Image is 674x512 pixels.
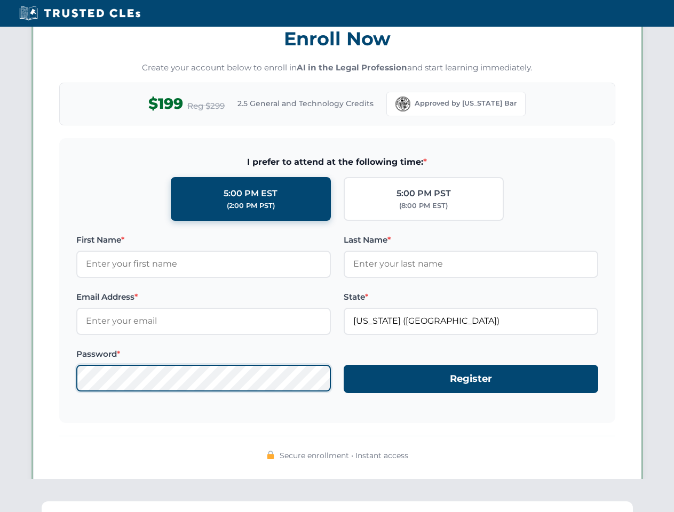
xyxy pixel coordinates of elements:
[16,5,144,21] img: Trusted CLEs
[224,187,277,201] div: 5:00 PM EST
[397,187,451,201] div: 5:00 PM PST
[59,62,615,74] p: Create your account below to enroll in and start learning immediately.
[344,291,598,303] label: State
[76,308,331,334] input: Enter your email
[148,92,183,116] span: $199
[76,291,331,303] label: Email Address
[76,251,331,277] input: Enter your first name
[344,365,598,393] button: Register
[76,155,598,169] span: I prefer to attend at the following time:
[76,234,331,246] label: First Name
[344,234,598,246] label: Last Name
[237,98,374,109] span: 2.5 General and Technology Credits
[399,201,448,211] div: (8:00 PM EST)
[415,98,517,109] span: Approved by [US_STATE] Bar
[59,22,615,55] h3: Enroll Now
[344,251,598,277] input: Enter your last name
[266,451,275,459] img: 🔒
[344,308,598,334] input: Florida (FL)
[280,450,408,461] span: Secure enrollment • Instant access
[76,348,331,361] label: Password
[395,97,410,111] img: Florida Bar
[187,100,225,113] span: Reg $299
[227,201,275,211] div: (2:00 PM PST)
[297,62,407,73] strong: AI in the Legal Profession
